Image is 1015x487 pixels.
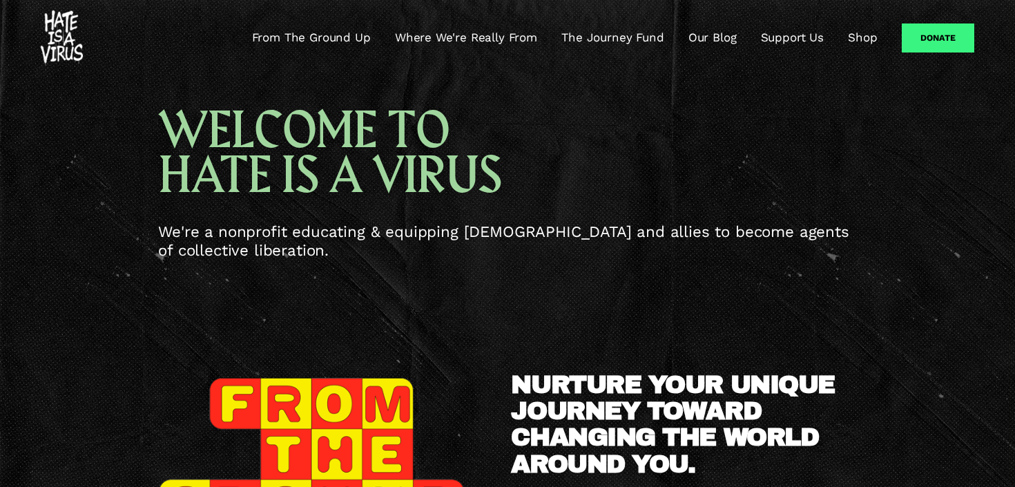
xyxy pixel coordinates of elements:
[395,30,537,46] a: Where We're Really From
[252,30,371,46] a: From The Ground Up
[158,222,854,259] span: We're a nonprofit educating & equipping [DEMOGRAPHIC_DATA] and allies to become agents of collect...
[158,99,501,209] span: WELCOME TO HATE IS A VIRUS
[511,371,842,478] strong: NURTURE YOUR UNIQUE JOURNEY TOWARD CHANGING THE WORLD AROUND YOU.
[848,30,877,46] a: Shop
[902,23,974,52] a: Donate
[761,30,824,46] a: Support Us
[561,30,664,46] a: The Journey Fund
[688,30,737,46] a: Our Blog
[41,10,83,66] img: #HATEISAVIRUS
